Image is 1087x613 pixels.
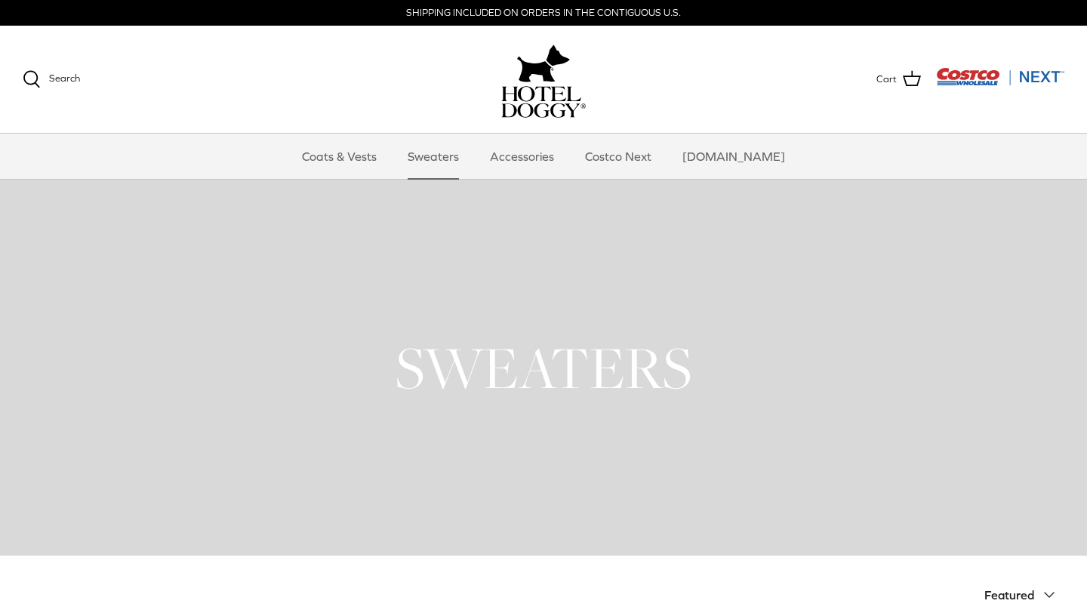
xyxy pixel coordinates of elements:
img: hoteldoggycom [501,86,586,118]
a: Sweaters [394,134,473,179]
a: Coats & Vests [288,134,390,179]
span: Featured [984,588,1034,602]
h1: SWEATERS [23,331,1064,405]
img: Costco Next [936,67,1064,86]
a: Costco Next [571,134,665,179]
a: Accessories [476,134,568,179]
a: Search [23,70,80,88]
img: hoteldoggy.com [517,41,570,86]
a: hoteldoggy.com hoteldoggycom [501,41,586,118]
a: Cart [876,69,921,89]
span: Search [49,72,80,84]
a: Visit Costco Next [936,77,1064,88]
button: Featured [984,578,1064,611]
span: Cart [876,72,897,88]
a: [DOMAIN_NAME] [669,134,799,179]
